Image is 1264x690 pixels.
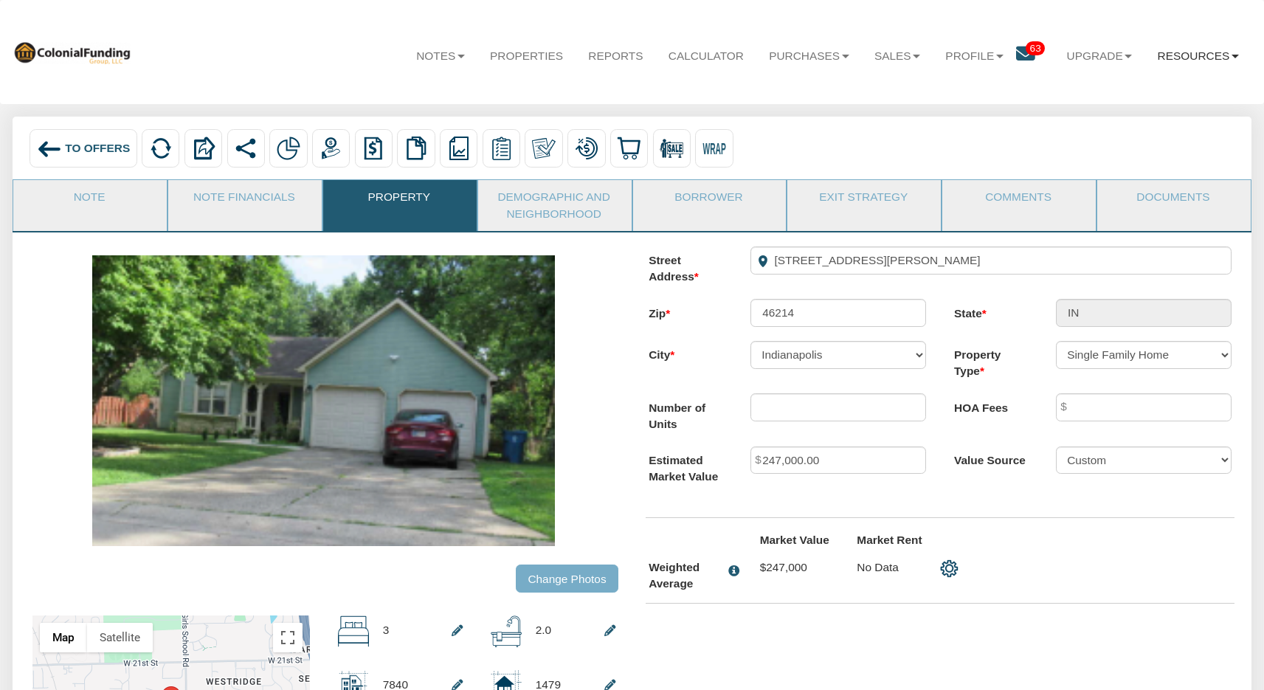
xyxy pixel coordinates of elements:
img: back_arrow_left_icon.svg [37,137,62,162]
label: HOA Fees [940,393,1042,416]
label: Market Value [746,532,843,548]
img: partial.png [277,137,300,160]
img: wrap.svg [702,137,726,160]
p: No Data [857,559,926,576]
a: Sales [862,35,933,75]
img: payment.png [319,137,342,160]
label: Zip [635,299,736,322]
a: Note Financials [168,180,320,217]
label: Street Address [635,246,736,286]
img: export.svg [191,137,215,160]
button: Toggle fullscreen view [273,623,303,652]
a: Resources [1144,35,1251,75]
a: Profile [933,35,1016,75]
img: settings.png [940,559,959,578]
a: Upgrade [1054,35,1144,75]
label: Estimated Market Value [635,446,736,486]
span: 63 [1026,41,1044,55]
a: Purchases [756,35,862,75]
img: loan_mod.png [575,137,598,160]
a: Exit Strategy [787,180,939,217]
a: 63 [1016,35,1054,77]
label: City [635,341,736,364]
img: copy.png [404,137,428,160]
a: Calculator [656,35,756,75]
button: Show satellite imagery [87,623,153,652]
img: buy.svg [617,137,640,160]
img: 569736 [13,40,131,64]
img: serviceOrders.png [489,137,513,160]
img: bath.svg [491,615,522,646]
p: 3 [383,615,390,645]
p: 2.0 [536,615,551,645]
a: Notes [404,35,477,75]
img: 565443 [92,255,555,546]
p: $247,000 [760,559,829,576]
a: Documents [1097,180,1249,217]
img: history.png [362,137,385,160]
label: Market Rent [843,532,941,548]
label: Number of Units [635,393,736,432]
a: Reports [576,35,655,75]
label: State [940,299,1042,322]
a: Properties [477,35,576,75]
img: reports.png [447,137,471,160]
label: Value Source [940,446,1042,469]
a: Demographic and Neighborhood [478,180,630,231]
img: make_own.png [532,137,556,160]
a: Borrower [633,180,785,217]
button: Show street map [40,623,87,652]
a: Property [323,180,475,217]
img: share.svg [234,137,258,160]
input: Change Photos [516,565,618,593]
label: Property Type [940,341,1042,380]
img: beds.svg [338,615,369,646]
a: Comments [942,180,1094,217]
img: for_sale.png [660,137,683,160]
div: Weighted Average [649,559,722,592]
span: To Offers [65,142,130,154]
a: Note [13,180,165,217]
